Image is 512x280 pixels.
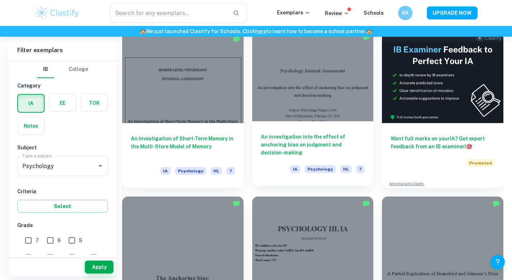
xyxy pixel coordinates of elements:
[18,95,44,112] button: IA
[17,82,108,90] h6: Category
[18,117,44,135] button: Notes
[382,32,503,123] img: Thumbnail
[79,236,82,244] span: 5
[233,200,240,207] img: Marked
[36,253,39,261] span: 4
[277,9,310,17] p: Exemplars
[36,236,39,244] span: 7
[17,221,108,229] h6: Grade
[401,9,409,17] h6: KK
[17,188,108,195] h6: Criteria
[85,261,114,274] button: Apply
[398,6,412,20] button: KK
[140,28,146,34] span: 🏫
[37,61,88,78] div: Filter type choice
[363,200,370,207] img: Marked
[466,144,472,149] span: 🎯
[340,165,352,173] span: HL
[363,34,370,41] img: Marked
[382,32,503,188] a: Want full marks on yourIA? Get expert feedback from an IB examiner!PromotedAdvertise with Clastify
[252,32,374,188] a: An investigation into the effect of anchoring bias on judgment and decision-makingIAPsychologyHL7
[22,153,52,159] label: Type a subject
[110,3,227,23] input: Search for any exemplars...
[37,61,54,78] button: IB
[366,28,372,34] span: 🏫
[290,165,300,173] span: IA
[233,36,240,43] img: Marked
[325,9,349,17] p: Review
[35,6,80,20] img: Clastify logo
[493,200,500,207] img: Marked
[356,165,365,173] span: 7
[427,6,478,19] button: UPGRADE NOW
[255,28,266,34] a: here
[17,200,108,213] button: Select
[49,94,76,112] button: EE
[81,94,107,112] button: TOK
[160,167,171,175] span: IA
[211,167,222,175] span: HL
[175,167,206,175] span: Psychology
[69,61,88,78] button: College
[466,159,495,167] span: Promoted
[305,165,336,173] span: Psychology
[95,161,105,171] button: Open
[391,135,495,150] h6: Want full marks on your IA ? Get expert feedback from an IB examiner!
[58,253,61,261] span: 3
[226,167,235,175] span: 7
[122,32,244,188] a: An Investigation of Short-Term Memory in the Multi-Store Model of MemoryIAPsychologyHL7
[79,253,82,261] span: 2
[57,236,61,244] span: 6
[364,10,384,16] a: Schools
[101,253,103,261] span: 1
[389,181,424,186] a: Advertise with Clastify
[17,144,108,152] h6: Subject
[1,27,511,35] h6: We just launched Clastify for Schools. Click to learn how to become a school partner.
[490,255,505,269] button: Help and Feedback
[131,135,235,158] h6: An Investigation of Short-Term Memory in the Multi-Store Model of Memory
[261,133,365,157] h6: An investigation into the effect of anchoring bias on judgment and decision-making
[9,40,116,60] h6: Filter exemplars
